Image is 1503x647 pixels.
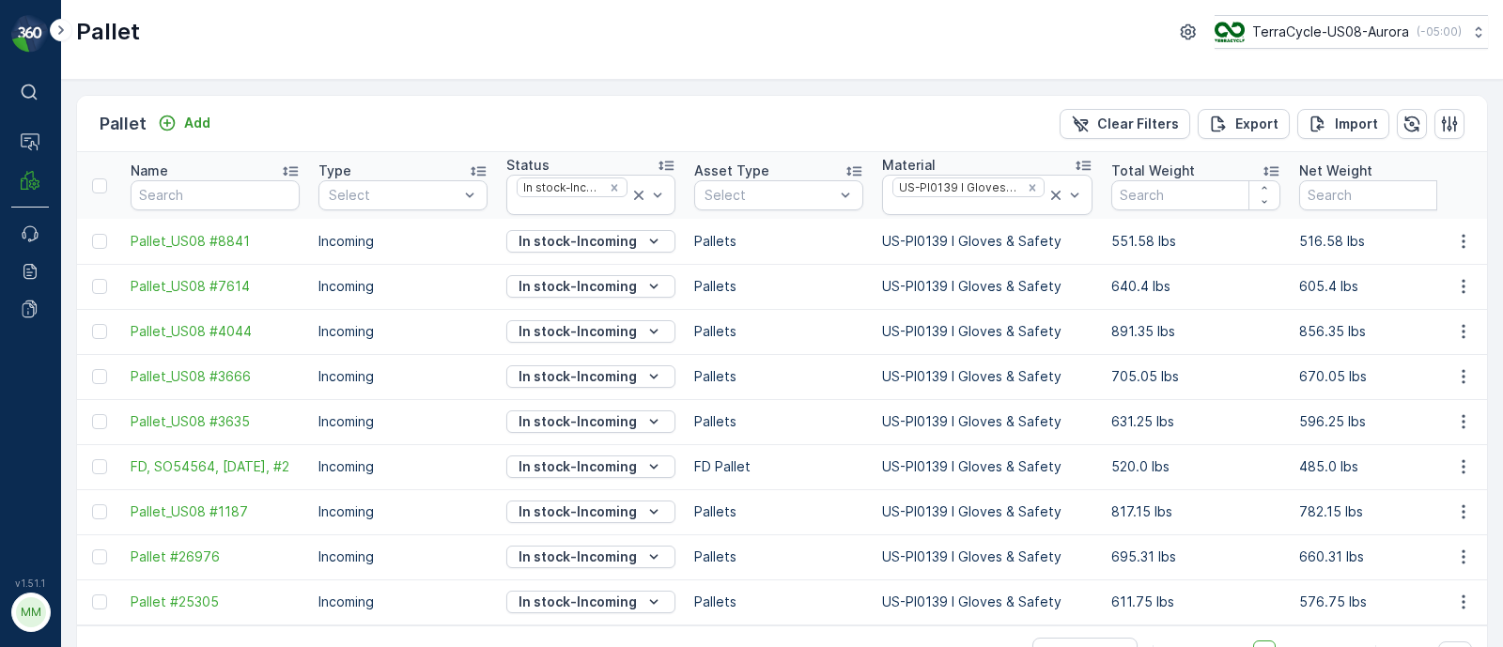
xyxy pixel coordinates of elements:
[519,547,637,566] p: In stock-Incoming
[1299,277,1468,296] p: 605.4 lbs
[1299,412,1468,431] p: 596.25 lbs
[1417,24,1462,39] p: ( -05:00 )
[92,279,107,294] div: Toggle Row Selected
[131,277,300,296] a: Pallet_US08 #7614
[76,17,140,47] p: Pallet
[1111,457,1280,476] p: 520.0 lbs
[1215,22,1245,42] img: image_ci7OI47.png
[318,502,488,521] p: Incoming
[694,457,863,476] p: FD Pallet
[131,547,300,566] a: Pallet #26976
[882,277,1092,296] p: US-PI0139 I Gloves & Safety
[131,367,300,386] a: Pallet_US08 #3666
[1111,277,1280,296] p: 640.4 lbs
[893,178,1020,196] div: US-PI0139 I Gloves & Safety
[519,232,637,251] p: In stock-Incoming
[92,234,107,249] div: Toggle Row Selected
[1111,412,1280,431] p: 631.25 lbs
[506,365,675,388] button: In stock-Incoming
[1299,457,1468,476] p: 485.0 lbs
[1111,162,1195,180] p: Total Weight
[11,15,49,53] img: logo
[150,112,218,134] button: Add
[519,593,637,611] p: In stock-Incoming
[506,320,675,343] button: In stock-Incoming
[1111,322,1280,341] p: 891.35 lbs
[506,275,675,298] button: In stock-Incoming
[694,232,863,251] p: Pallets
[329,186,458,205] p: Select
[1111,593,1280,611] p: 611.75 lbs
[318,322,488,341] p: Incoming
[1299,502,1468,521] p: 782.15 lbs
[92,504,107,519] div: Toggle Row Selected
[1198,109,1290,139] button: Export
[131,232,300,251] a: Pallet_US08 #8841
[705,186,834,205] p: Select
[11,593,49,632] button: MM
[92,594,107,609] div: Toggle Row Selected
[518,178,603,196] div: In stock-Incoming
[1235,115,1278,133] p: Export
[92,324,107,339] div: Toggle Row Selected
[519,412,637,431] p: In stock-Incoming
[519,277,637,296] p: In stock-Incoming
[318,593,488,611] p: Incoming
[1299,593,1468,611] p: 576.75 lbs
[1111,232,1280,251] p: 551.58 lbs
[506,455,675,478] button: In stock-Incoming
[318,232,488,251] p: Incoming
[318,162,351,180] p: Type
[1299,547,1468,566] p: 660.31 lbs
[882,412,1092,431] p: US-PI0139 I Gloves & Safety
[506,410,675,433] button: In stock-Incoming
[100,111,147,137] p: Pallet
[131,162,168,180] p: Name
[882,367,1092,386] p: US-PI0139 I Gloves & Safety
[1297,109,1389,139] button: Import
[882,457,1092,476] p: US-PI0139 I Gloves & Safety
[184,114,210,132] p: Add
[519,457,637,476] p: In stock-Incoming
[318,412,488,431] p: Incoming
[1299,367,1468,386] p: 670.05 lbs
[882,322,1092,341] p: US-PI0139 I Gloves & Safety
[694,593,863,611] p: Pallets
[519,502,637,521] p: In stock-Incoming
[1299,232,1468,251] p: 516.58 lbs
[519,367,637,386] p: In stock-Incoming
[506,156,550,175] p: Status
[1215,15,1488,49] button: TerraCycle-US08-Aurora(-05:00)
[1299,322,1468,341] p: 856.35 lbs
[92,549,107,564] div: Toggle Row Selected
[131,457,300,476] span: FD, SO54564, [DATE], #2
[694,367,863,386] p: Pallets
[1111,180,1280,210] input: Search
[694,412,863,431] p: Pallets
[1097,115,1179,133] p: Clear Filters
[604,180,625,195] div: Remove In stock-Incoming
[16,597,46,627] div: MM
[131,457,300,476] a: FD, SO54564, 02/26/25, #2
[694,547,863,566] p: Pallets
[694,322,863,341] p: Pallets
[1111,547,1280,566] p: 695.31 lbs
[506,546,675,568] button: In stock-Incoming
[131,180,300,210] input: Search
[92,414,107,429] div: Toggle Row Selected
[131,502,300,521] a: Pallet_US08 #1187
[1252,23,1409,41] p: TerraCycle-US08-Aurora
[1299,162,1372,180] p: Net Weight
[1335,115,1378,133] p: Import
[694,162,769,180] p: Asset Type
[882,593,1092,611] p: US-PI0139 I Gloves & Safety
[1299,180,1468,210] input: Search
[1111,502,1280,521] p: 817.15 lbs
[506,230,675,253] button: In stock-Incoming
[318,457,488,476] p: Incoming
